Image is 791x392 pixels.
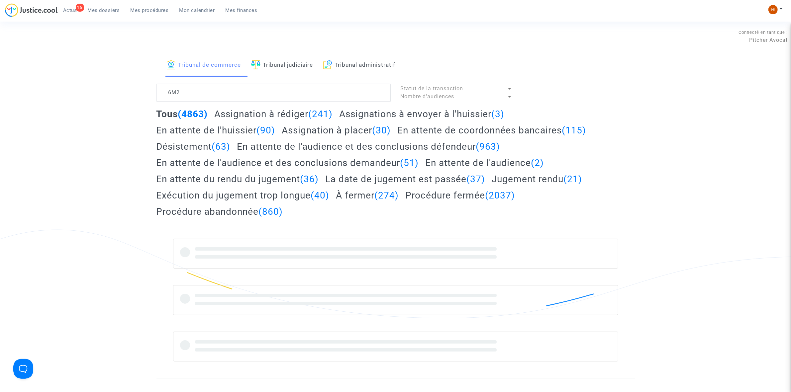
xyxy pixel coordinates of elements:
[214,108,333,120] h2: Assignation à rédiger
[405,190,515,201] h2: Procédure fermée
[82,5,125,15] a: Mes dossiers
[401,85,463,92] span: Statut de la transaction
[282,124,391,136] h2: Assignation à placer
[323,60,332,69] img: icon-archive.svg
[58,5,82,15] a: 16Actus
[63,7,77,13] span: Actus
[156,157,419,169] h2: En attente de l'audience et des conclusions demandeur
[5,3,58,17] img: jc-logo.svg
[768,5,778,14] img: fc99b196863ffcca57bb8fe2645aafd9
[339,108,504,120] h2: Assignations à envoyer à l'huissier
[131,7,169,13] span: Mes procédures
[400,157,419,168] span: (51)
[178,109,208,119] span: (4863)
[491,109,504,119] span: (3)
[323,54,396,77] a: Tribunal administratif
[88,7,120,13] span: Mes dossiers
[325,173,485,185] h2: La date de jugement est passée
[259,206,283,217] span: (860)
[336,190,399,201] h2: À fermer
[76,4,84,12] div: 16
[311,190,330,201] span: (40)
[476,141,500,152] span: (963)
[257,125,275,136] span: (90)
[492,173,582,185] h2: Jugement rendu
[125,5,174,15] a: Mes procédures
[251,60,260,69] img: icon-faciliter-sm.svg
[13,359,33,379] iframe: Help Scout Beacon - Open
[237,141,500,152] h2: En attente de l'audience et des conclusions défendeur
[156,190,330,201] h2: Exécution du jugement trop longue
[397,124,586,136] h2: En attente de coordonnées bancaires
[174,5,220,15] a: Mon calendrier
[531,157,544,168] span: (2)
[166,60,176,69] img: icon-banque.svg
[466,174,485,185] span: (37)
[156,124,275,136] h2: En attente de l'huissier
[401,93,454,100] span: Nombre d'audiences
[425,157,544,169] h2: En attente de l'audience
[739,30,788,35] span: Connecté en tant que :
[166,54,241,77] a: Tribunal de commerce
[156,108,208,120] h2: Tous
[562,125,586,136] span: (115)
[226,7,257,13] span: Mes finances
[372,125,391,136] span: (30)
[220,5,263,15] a: Mes finances
[485,190,515,201] span: (2037)
[308,109,333,119] span: (241)
[179,7,215,13] span: Mon calendrier
[563,174,582,185] span: (21)
[374,190,399,201] span: (274)
[156,141,231,152] h2: Désistement
[300,174,319,185] span: (36)
[212,141,231,152] span: (63)
[251,54,313,77] a: Tribunal judiciaire
[156,206,283,217] h2: Procédure abandonnée
[156,173,319,185] h2: En attente du rendu du jugement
